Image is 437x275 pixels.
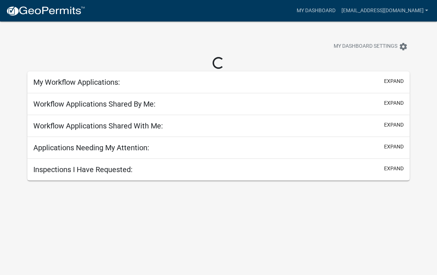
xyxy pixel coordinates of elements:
[399,42,408,51] i: settings
[384,143,404,151] button: expand
[384,77,404,85] button: expand
[384,99,404,107] button: expand
[33,165,133,174] h5: Inspections I Have Requested:
[33,78,120,87] h5: My Workflow Applications:
[294,4,338,18] a: My Dashboard
[33,121,163,130] h5: Workflow Applications Shared With Me:
[338,4,431,18] a: [EMAIL_ADDRESS][DOMAIN_NAME]
[33,143,149,152] h5: Applications Needing My Attention:
[328,39,414,54] button: My Dashboard Settingssettings
[384,165,404,172] button: expand
[33,100,156,108] h5: Workflow Applications Shared By Me:
[384,121,404,129] button: expand
[334,42,397,51] span: My Dashboard Settings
